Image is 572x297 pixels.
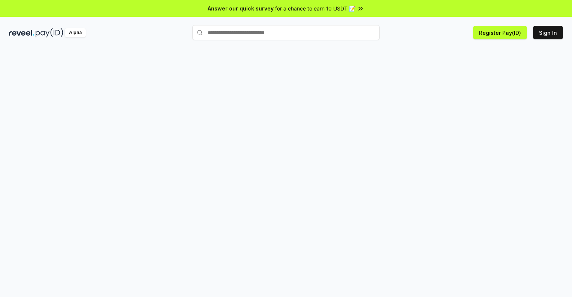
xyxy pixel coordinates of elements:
[36,28,63,37] img: pay_id
[533,26,563,39] button: Sign In
[208,4,274,12] span: Answer our quick survey
[275,4,355,12] span: for a chance to earn 10 USDT 📝
[473,26,527,39] button: Register Pay(ID)
[9,28,34,37] img: reveel_dark
[65,28,86,37] div: Alpha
